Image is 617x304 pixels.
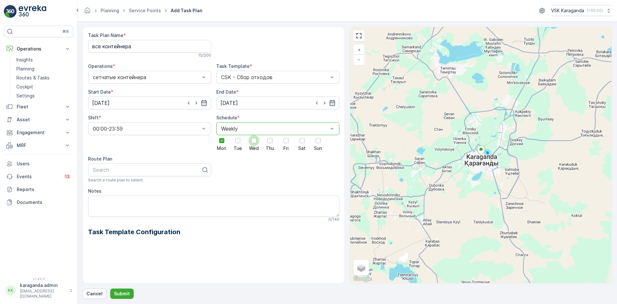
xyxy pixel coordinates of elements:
a: Routes & Tasks [14,73,73,82]
p: Cancel [86,290,103,297]
a: Planning [14,64,73,73]
a: Cockpit [14,82,73,91]
a: Users [4,157,73,170]
img: Google [352,275,373,283]
p: Cockpit [16,84,33,90]
span: + [358,47,361,52]
p: Settings [16,93,35,99]
h2: Task Template Configuration [88,227,339,237]
a: Events13 [4,170,73,183]
a: Zoom In [354,45,364,55]
input: dd/mm/yyyy [216,97,339,109]
p: Planning [16,66,34,72]
button: Operations [4,42,73,55]
a: Zoom Out [354,55,364,64]
a: Documents [4,196,73,209]
span: Mon [217,146,226,151]
a: Open this area in Google Maps (opens a new window) [352,275,373,283]
button: Submit [110,289,134,299]
p: ⌘B [62,29,69,34]
p: karaganda.admin [20,282,66,289]
a: Service Points [129,8,161,13]
button: Fleet [4,100,73,113]
span: Fri [283,146,289,151]
p: 13 [65,174,69,179]
label: Shift [88,115,99,120]
label: Schedule [216,115,237,120]
p: Events [17,173,60,180]
span: − [357,57,361,62]
p: Routes & Tasks [16,75,49,81]
label: Route Plan [88,156,112,161]
label: Task Template [216,63,250,69]
p: Operations [17,46,60,52]
a: Homepage [84,9,91,15]
p: Submit [114,290,130,297]
button: Cancel [83,289,106,299]
label: Operations [88,63,113,69]
p: Insights [16,57,33,63]
img: logo_light-DOdMpM7g.png [19,5,46,18]
p: Engagement [17,129,60,136]
p: Search [93,166,201,174]
label: End Date [216,89,236,95]
button: Engagement [4,126,73,139]
p: Users [17,161,71,167]
p: [EMAIL_ADDRESS][DOMAIN_NAME] [20,289,66,299]
a: Insights [14,55,73,64]
p: Documents [17,199,71,206]
button: KKkaraganda.admin[EMAIL_ADDRESS][DOMAIN_NAME] [4,282,73,299]
span: Search a route plan to select. [88,178,144,183]
p: MRF [17,142,60,149]
p: 15 / 200 [198,53,211,58]
input: dd/mm/yyyy [88,97,211,109]
span: Add Task Plan [169,7,204,14]
p: VSK Karaganda [551,7,584,14]
label: Task Plan Name [88,32,123,38]
span: Wed [249,146,259,151]
p: Reports [17,186,71,193]
span: Thu [266,146,274,151]
button: VSK Karaganda(+05:00) [551,5,612,16]
button: MRF [4,139,73,152]
img: logo [4,5,17,18]
span: Tue [234,146,242,151]
span: Sun [314,146,322,151]
div: KK [5,285,16,296]
a: Planning [101,8,119,13]
p: ( +05:00 ) [587,8,603,13]
span: Sat [298,146,306,151]
a: Reports [4,183,73,196]
label: Start Date [88,89,111,95]
p: 0 / 140 [328,217,339,222]
span: v 1.49.3 [4,277,73,281]
a: View Fullscreen [354,31,364,41]
a: Layers [354,261,368,275]
p: Asset [17,116,60,123]
button: Asset [4,113,73,126]
a: Settings [14,91,73,100]
p: Fleet [17,104,60,110]
label: Notes [88,188,102,194]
